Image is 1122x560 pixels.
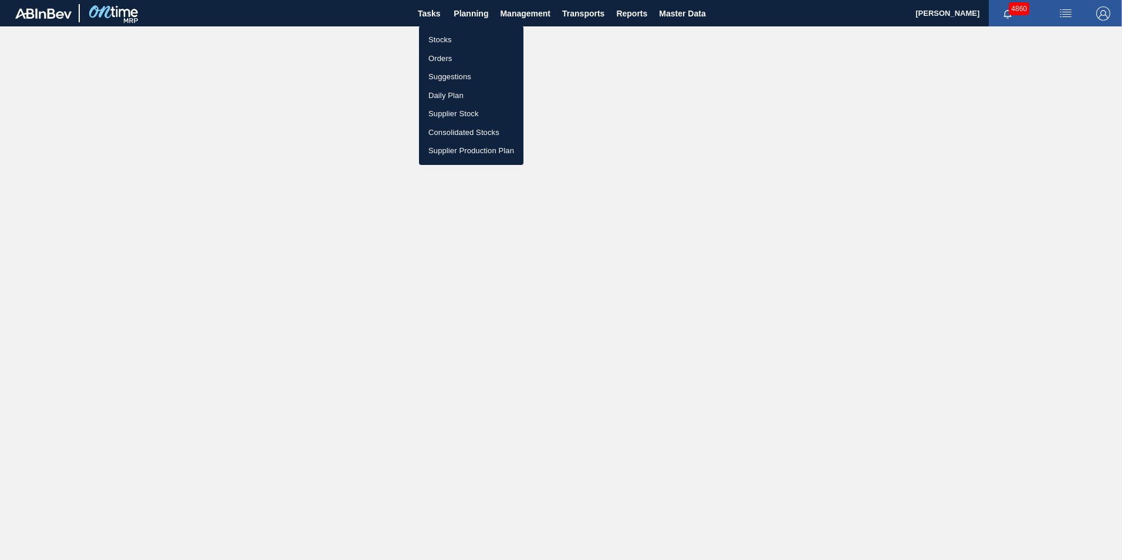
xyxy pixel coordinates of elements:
[419,86,523,105] a: Daily Plan
[419,141,523,160] a: Supplier Production Plan
[419,49,523,68] a: Orders
[419,31,523,49] a: Stocks
[419,123,523,142] a: Consolidated Stocks
[419,68,523,86] a: Suggestions
[419,104,523,123] a: Supplier Stock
